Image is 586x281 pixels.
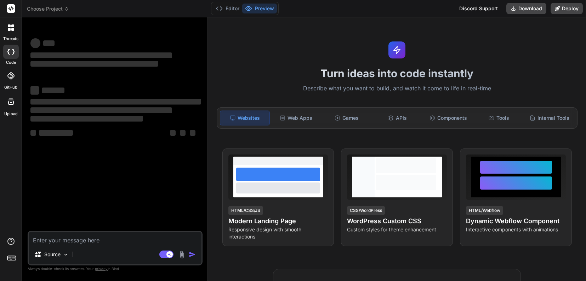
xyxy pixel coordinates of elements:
[42,88,64,93] span: ‌
[63,252,69,258] img: Pick Models
[466,206,503,215] div: HTML/Webflow
[4,111,18,117] label: Upload
[347,206,385,215] div: CSS/WordPress
[423,111,473,125] div: Components
[30,61,158,67] span: ‌
[30,107,172,113] span: ‌
[39,130,73,136] span: ‌
[27,5,69,12] span: Choose Project
[30,38,40,48] span: ‌
[228,226,328,240] p: Responsive design with smooth interactions
[228,206,263,215] div: HTML/CSS/JS
[44,251,61,258] p: Source
[6,60,16,66] label: code
[551,3,583,14] button: Deploy
[189,251,196,258] img: icon
[466,226,566,233] p: Interactive components with animations
[525,111,574,125] div: Internal Tools
[95,266,108,271] span: privacy
[228,216,328,226] h4: Modern Landing Page
[180,130,186,136] span: ‌
[30,52,172,58] span: ‌
[30,116,143,122] span: ‌
[3,36,18,42] label: threads
[4,84,17,90] label: GitHub
[213,4,242,13] button: Editor
[271,111,320,125] div: Web Apps
[178,251,186,259] img: attachment
[43,40,55,46] span: ‌
[212,67,582,80] h1: Turn ideas into code instantly
[190,130,195,136] span: ‌
[373,111,422,125] div: APIs
[30,130,36,136] span: ‌
[212,84,582,93] p: Describe what you want to build, and watch it come to life in real-time
[28,265,203,272] p: Always double-check its answers. Your in Bind
[30,86,39,95] span: ‌
[242,4,277,13] button: Preview
[506,3,546,14] button: Download
[347,226,447,233] p: Custom styles for theme enhancement
[455,3,502,14] div: Discord Support
[466,216,566,226] h4: Dynamic Webflow Component
[170,130,176,136] span: ‌
[322,111,371,125] div: Games
[474,111,523,125] div: Tools
[30,99,201,105] span: ‌
[220,111,270,125] div: Websites
[347,216,447,226] h4: WordPress Custom CSS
